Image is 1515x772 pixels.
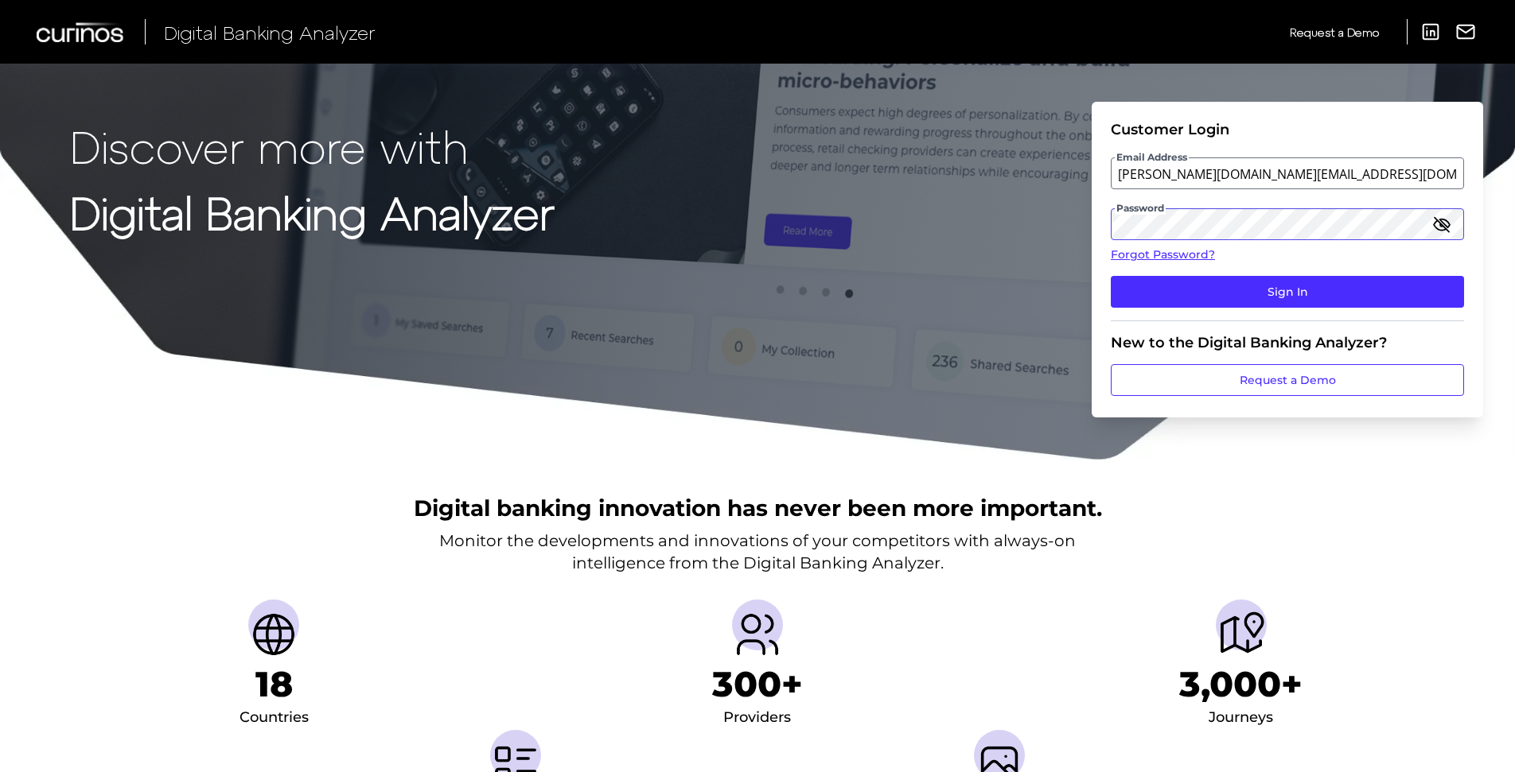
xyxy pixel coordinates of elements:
[248,609,299,660] img: Countries
[1111,121,1464,138] div: Customer Login
[1290,19,1379,45] a: Request a Demo
[70,185,555,239] strong: Digital Banking Analyzer
[414,493,1102,523] h2: Digital banking innovation has never been more important.
[164,21,376,44] span: Digital Banking Analyzer
[1290,25,1379,39] span: Request a Demo
[1209,705,1273,731] div: Journeys
[255,663,293,705] h1: 18
[1115,151,1189,164] span: Email Address
[732,609,783,660] img: Providers
[439,530,1076,574] p: Monitor the developments and innovations of your competitors with always-on intelligence from the...
[1111,364,1464,396] a: Request a Demo
[723,705,791,731] div: Providers
[240,705,309,731] div: Countries
[37,22,126,42] img: Curinos
[1179,663,1303,705] h1: 3,000+
[1216,609,1267,660] img: Journeys
[712,663,803,705] h1: 300+
[1111,334,1464,351] div: New to the Digital Banking Analyzer?
[1115,202,1166,215] span: Password
[70,121,555,171] p: Discover more with
[1111,246,1464,263] a: Forgot Password?
[1111,276,1464,308] button: Sign In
